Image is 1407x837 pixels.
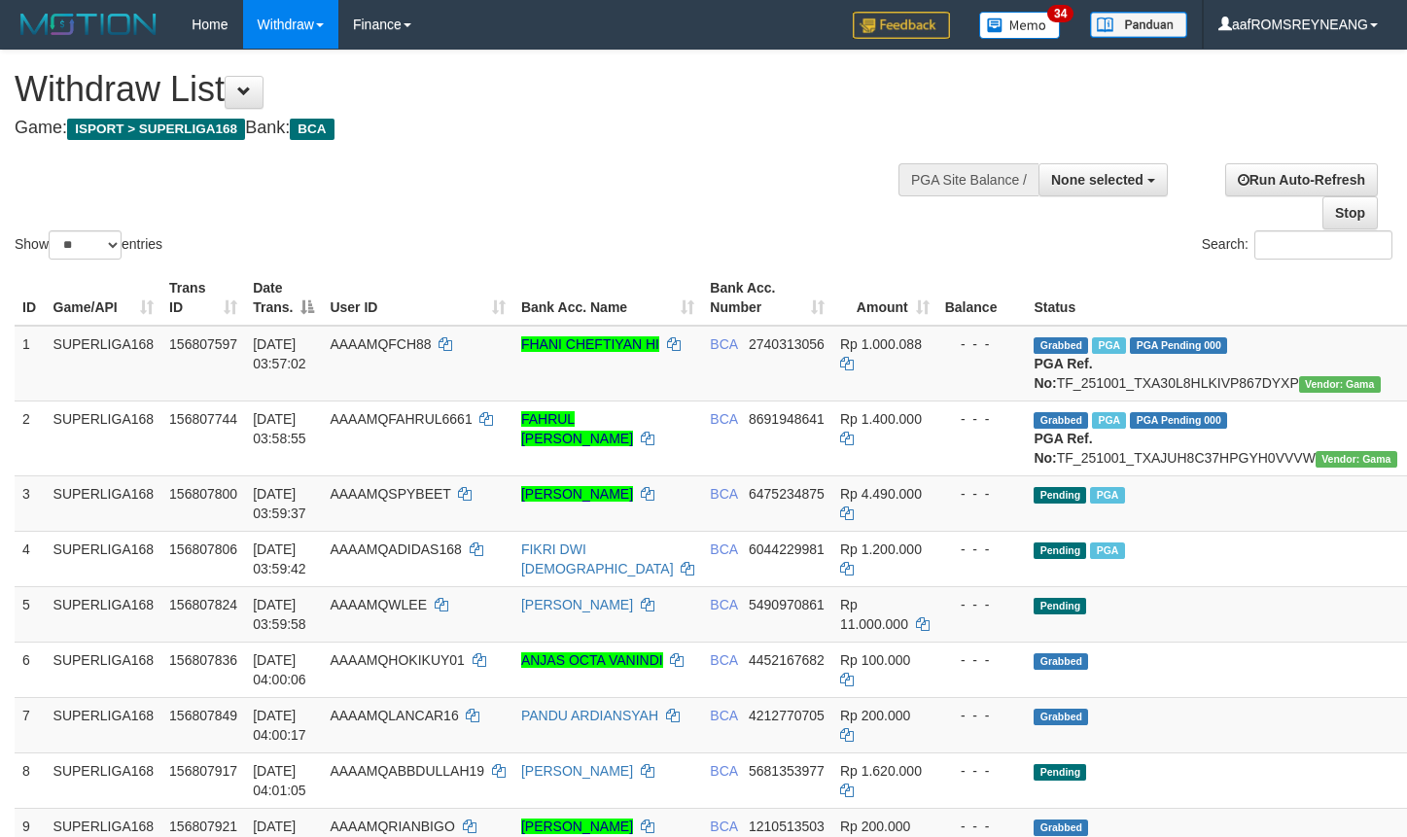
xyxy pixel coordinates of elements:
[290,119,334,140] span: BCA
[15,119,919,138] h4: Game: Bank:
[1092,337,1126,354] span: Marked by aafnonsreyleab
[1202,230,1392,260] label: Search:
[253,486,306,521] span: [DATE] 03:59:37
[67,119,245,140] span: ISPORT > SUPERLIGA168
[1026,326,1405,401] td: TF_251001_TXA30L8HLKIVP867DYXP
[749,652,825,668] span: Copy 4452167682 to clipboard
[1034,431,1092,466] b: PGA Ref. No:
[330,763,484,779] span: AAAAMQABBDULLAH19
[521,486,633,502] a: [PERSON_NAME]
[15,586,46,642] td: 5
[253,597,306,632] span: [DATE] 03:59:58
[169,411,237,427] span: 156807744
[521,763,633,779] a: [PERSON_NAME]
[1034,598,1086,614] span: Pending
[15,475,46,531] td: 3
[1038,163,1168,196] button: None selected
[15,531,46,586] td: 4
[898,163,1038,196] div: PGA Site Balance /
[46,697,162,752] td: SUPERLIGA168
[330,486,450,502] span: AAAAMQSPYBEET
[945,409,1019,429] div: - - -
[330,336,431,352] span: AAAAMQFCH88
[1034,356,1092,391] b: PGA Ref. No:
[840,336,922,352] span: Rp 1.000.088
[840,652,910,668] span: Rp 100.000
[702,270,832,326] th: Bank Acc. Number: activate to sort column ascending
[15,70,919,109] h1: Withdraw List
[253,708,306,743] span: [DATE] 04:00:17
[46,642,162,697] td: SUPERLIGA168
[169,819,237,834] span: 156807921
[853,12,950,39] img: Feedback.jpg
[937,270,1027,326] th: Balance
[749,411,825,427] span: Copy 8691948641 to clipboard
[945,334,1019,354] div: - - -
[945,484,1019,504] div: - - -
[253,336,306,371] span: [DATE] 03:57:02
[710,597,737,612] span: BCA
[330,708,458,723] span: AAAAMQLANCAR16
[15,401,46,475] td: 2
[330,597,427,612] span: AAAAMQWLEE
[945,761,1019,781] div: - - -
[46,531,162,586] td: SUPERLIGA168
[710,411,737,427] span: BCA
[46,752,162,808] td: SUPERLIGA168
[710,541,737,557] span: BCA
[521,597,633,612] a: [PERSON_NAME]
[46,586,162,642] td: SUPERLIGA168
[15,326,46,401] td: 1
[710,486,737,502] span: BCA
[840,597,908,632] span: Rp 11.000.000
[1034,337,1088,354] span: Grabbed
[245,270,322,326] th: Date Trans.: activate to sort column descending
[253,652,306,687] span: [DATE] 04:00:06
[1225,163,1378,196] a: Run Auto-Refresh
[521,411,633,446] a: FAHRUL [PERSON_NAME]
[1034,412,1088,429] span: Grabbed
[710,819,737,834] span: BCA
[15,642,46,697] td: 6
[1051,172,1143,188] span: None selected
[1034,764,1086,781] span: Pending
[46,401,162,475] td: SUPERLIGA168
[1090,487,1124,504] span: Marked by aafnonsreyleab
[1130,337,1227,354] span: PGA Pending
[749,819,825,834] span: Copy 1210513503 to clipboard
[1047,5,1073,22] span: 34
[840,763,922,779] span: Rp 1.620.000
[840,486,922,502] span: Rp 4.490.000
[749,763,825,779] span: Copy 5681353977 to clipboard
[253,541,306,576] span: [DATE] 03:59:42
[169,486,237,502] span: 156807800
[1130,412,1227,429] span: PGA Pending
[749,597,825,612] span: Copy 5490970861 to clipboard
[521,541,674,576] a: FIKRI DWI [DEMOGRAPHIC_DATA]
[840,541,922,557] span: Rp 1.200.000
[46,475,162,531] td: SUPERLIGA168
[1034,487,1086,504] span: Pending
[840,411,922,427] span: Rp 1.400.000
[945,595,1019,614] div: - - -
[710,652,737,668] span: BCA
[513,270,702,326] th: Bank Acc. Name: activate to sort column ascending
[1299,376,1381,393] span: Vendor URL: https://trx31.1velocity.biz
[330,541,461,557] span: AAAAMQADIDAS168
[749,336,825,352] span: Copy 2740313056 to clipboard
[169,336,237,352] span: 156807597
[15,270,46,326] th: ID
[521,336,659,352] a: FHANI CHEFTIYAN HI
[15,697,46,752] td: 7
[330,652,465,668] span: AAAAMQHOKIKUY01
[169,597,237,612] span: 156807824
[15,752,46,808] td: 8
[1322,196,1378,229] a: Stop
[840,819,910,834] span: Rp 200.000
[749,541,825,557] span: Copy 6044229981 to clipboard
[15,10,162,39] img: MOTION_logo.png
[840,708,910,723] span: Rp 200.000
[1254,230,1392,260] input: Search:
[253,763,306,798] span: [DATE] 04:01:05
[49,230,122,260] select: Showentries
